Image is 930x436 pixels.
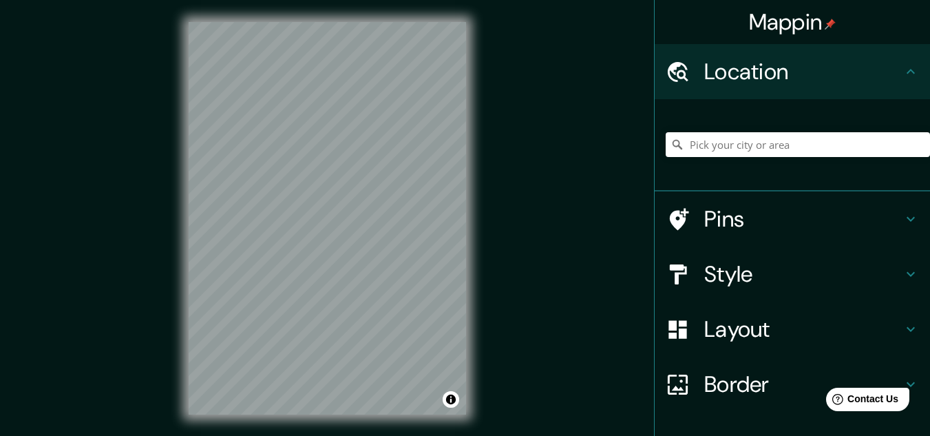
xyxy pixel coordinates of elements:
[655,357,930,412] div: Border
[443,391,459,408] button: Toggle attribution
[655,191,930,247] div: Pins
[704,315,902,343] h4: Layout
[704,58,902,85] h4: Location
[189,22,466,415] canvas: Map
[655,44,930,99] div: Location
[749,8,836,36] h4: Mappin
[704,205,902,233] h4: Pins
[704,371,902,398] h4: Border
[655,247,930,302] div: Style
[666,132,930,157] input: Pick your city or area
[825,19,836,30] img: pin-icon.png
[655,302,930,357] div: Layout
[704,260,902,288] h4: Style
[807,382,915,421] iframe: Help widget launcher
